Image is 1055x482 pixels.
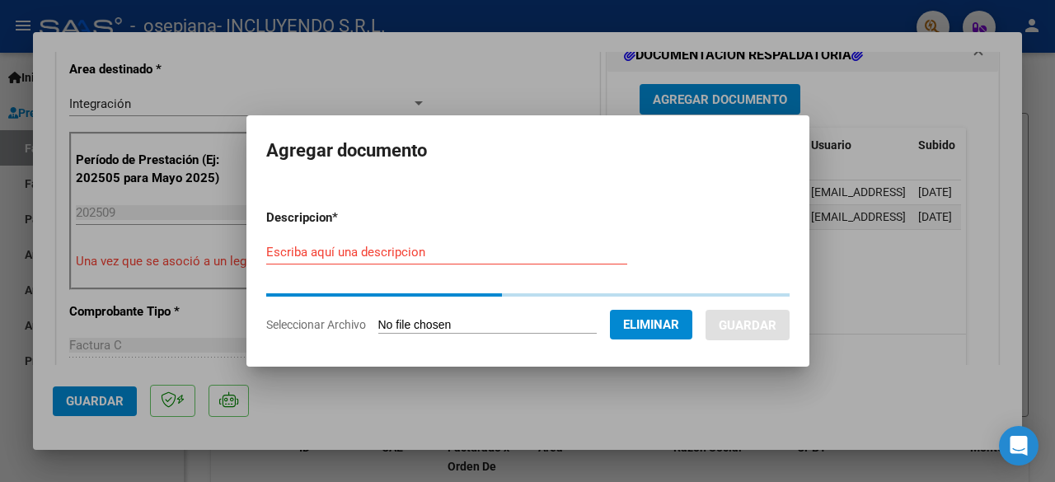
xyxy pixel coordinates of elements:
h2: Agregar documento [266,135,790,166]
div: Open Intercom Messenger [999,426,1039,466]
button: Eliminar [610,310,692,339]
span: Eliminar [623,317,679,332]
span: Guardar [719,318,776,333]
button: Guardar [706,310,790,340]
span: Seleccionar Archivo [266,318,366,331]
p: Descripcion [266,208,424,227]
